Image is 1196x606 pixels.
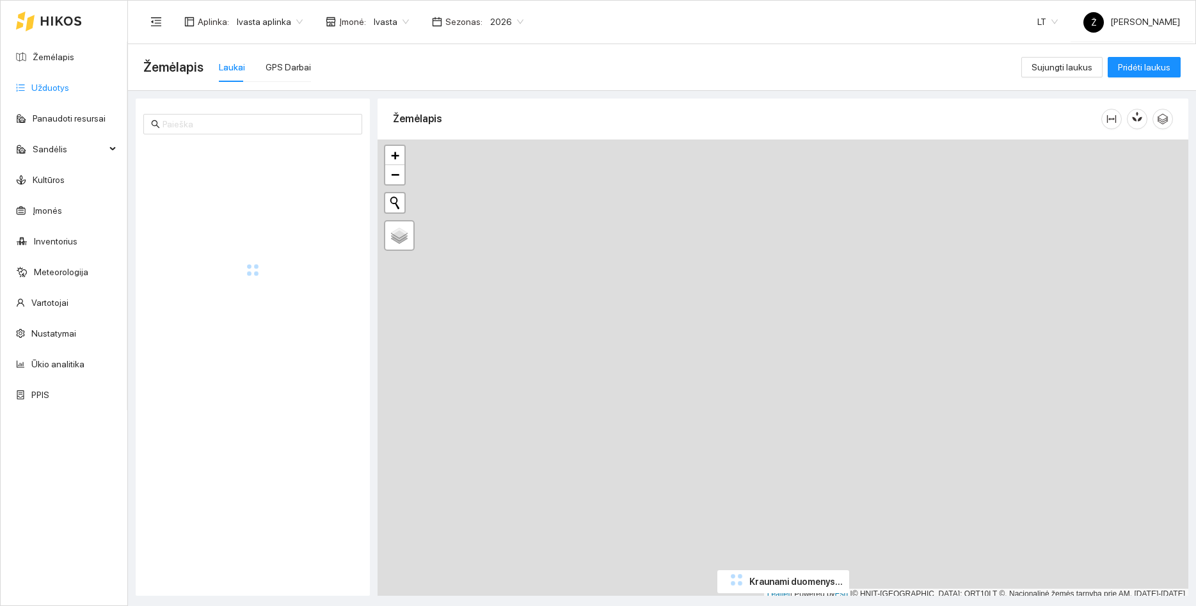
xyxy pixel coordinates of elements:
[34,267,88,277] a: Meteorologija
[393,100,1101,137] div: Žemėlapis
[490,12,523,31] span: 2026
[391,147,399,163] span: +
[1032,60,1092,74] span: Sujungti laukus
[237,12,303,31] span: Ivasta aplinka
[374,12,409,31] span: Ivasta
[1091,12,1097,33] span: Ž
[445,15,482,29] span: Sezonas :
[198,15,229,29] span: Aplinka :
[184,17,195,27] span: layout
[385,221,413,250] a: Layers
[326,17,336,27] span: shop
[219,60,245,74] div: Laukai
[33,113,106,124] a: Panaudoti resursai
[266,60,311,74] div: GPS Darbai
[31,328,76,339] a: Nustatymai
[1037,12,1058,31] span: LT
[33,136,106,162] span: Sandėlis
[1108,62,1181,72] a: Pridėti laukus
[1101,109,1122,129] button: column-width
[749,575,843,589] span: Kraunami duomenys...
[143,9,169,35] button: menu-fold
[150,16,162,28] span: menu-fold
[33,52,74,62] a: Žemėlapis
[767,589,790,598] a: Leaflet
[31,390,49,400] a: PPIS
[31,359,84,369] a: Ūkio analitika
[385,146,404,165] a: Zoom in
[850,589,852,598] span: |
[1102,114,1121,124] span: column-width
[1118,60,1170,74] span: Pridėti laukus
[31,83,69,93] a: Užduotys
[33,175,65,185] a: Kultūros
[143,57,203,77] span: Žemėlapis
[385,165,404,184] a: Zoom out
[1021,57,1103,77] button: Sujungti laukus
[391,166,399,182] span: −
[339,15,366,29] span: Įmonė :
[835,589,849,598] a: Esri
[34,236,77,246] a: Inventorius
[33,205,62,216] a: Įmonės
[1021,62,1103,72] a: Sujungti laukus
[151,120,160,129] span: search
[385,193,404,212] button: Initiate a new search
[432,17,442,27] span: calendar
[31,298,68,308] a: Vartotojai
[1108,57,1181,77] button: Pridėti laukus
[163,117,355,131] input: Paieška
[1083,17,1180,27] span: [PERSON_NAME]
[764,589,1188,600] div: | Powered by © HNIT-[GEOGRAPHIC_DATA]; ORT10LT ©, Nacionalinė žemės tarnyba prie AM, [DATE]-[DATE]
